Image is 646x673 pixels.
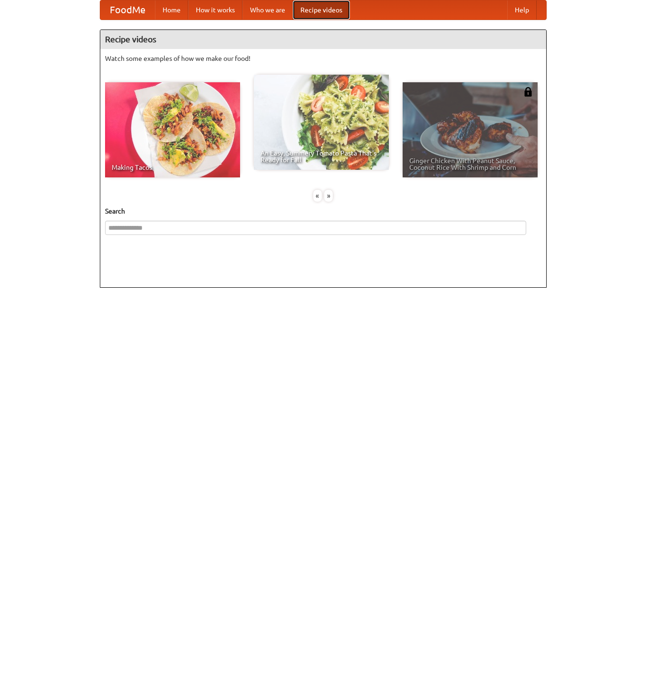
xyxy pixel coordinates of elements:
span: An Easy, Summery Tomato Pasta That's Ready for Fall [260,150,382,163]
a: An Easy, Summery Tomato Pasta That's Ready for Fall [254,75,389,170]
a: Help [507,0,537,20]
h5: Search [105,206,541,216]
p: Watch some examples of how we make our food! [105,54,541,63]
a: Making Tacos [105,82,240,177]
div: » [324,190,333,202]
span: Making Tacos [112,164,233,171]
img: 483408.png [523,87,533,97]
a: Recipe videos [293,0,350,20]
a: Home [155,0,188,20]
div: « [313,190,322,202]
a: Who we are [242,0,293,20]
a: FoodMe [100,0,155,20]
a: How it works [188,0,242,20]
h4: Recipe videos [100,30,546,49]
